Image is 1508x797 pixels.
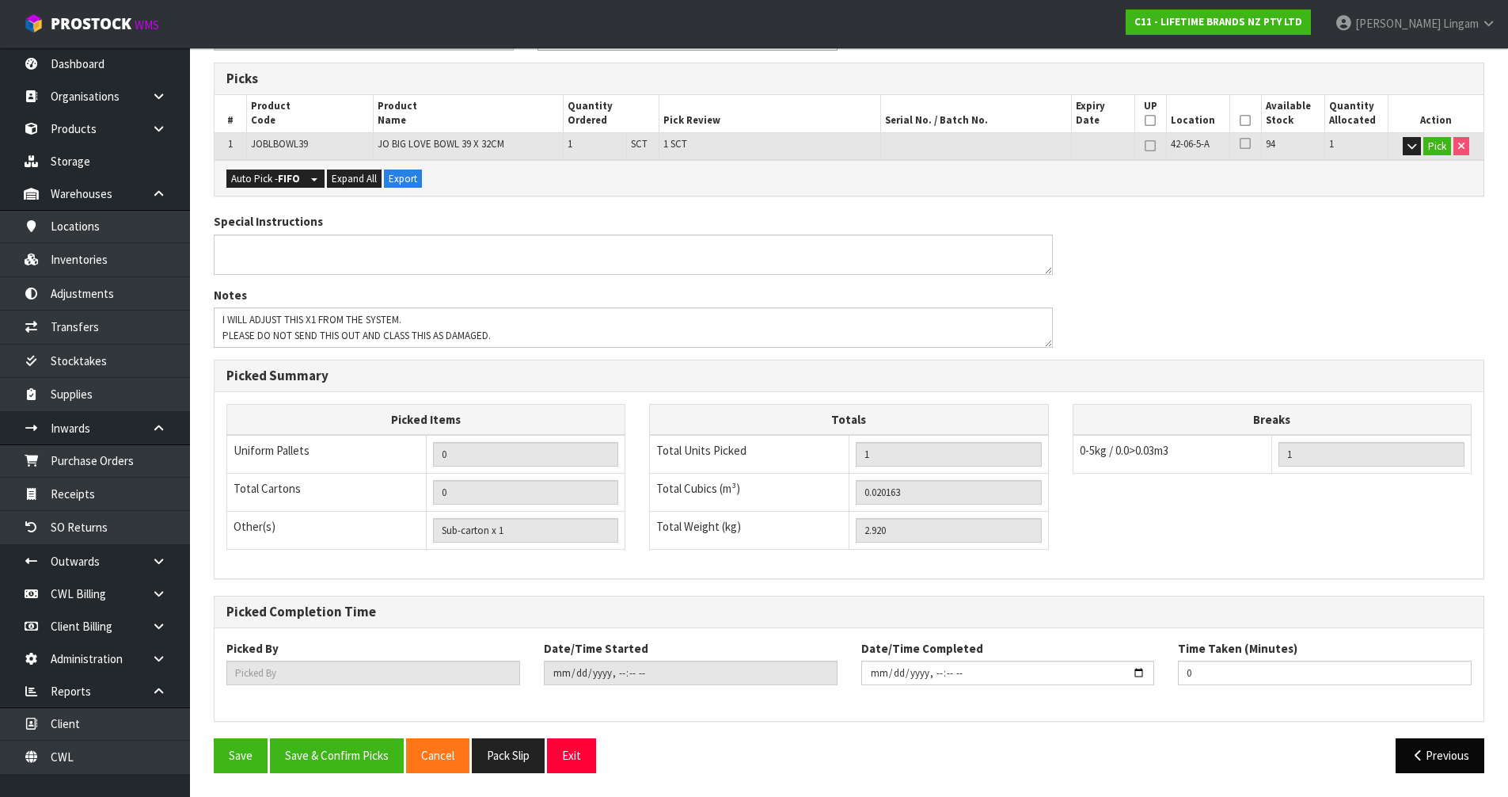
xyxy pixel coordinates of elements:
td: Total Units Picked [650,435,849,474]
td: Uniform Pallets [227,435,427,474]
span: Expand All [332,172,377,185]
label: Picked By [226,640,279,657]
h3: Picked Summary [226,368,1472,383]
span: ProStock [51,13,131,34]
th: UP [1134,95,1166,132]
th: Expiry Date [1071,95,1134,132]
h3: Picks [226,71,838,86]
th: Breaks [1073,404,1471,435]
label: Special Instructions [214,213,323,230]
th: Available Stock [1261,95,1324,132]
span: 1 [228,137,233,151]
span: 42-06-5-A [1171,137,1210,151]
span: Lingam [1443,16,1479,31]
input: Time Taken [1178,661,1472,685]
h3: Picked Completion Time [226,604,1472,620]
th: # [215,95,246,132]
small: WMS [135,17,159,32]
button: Pack Slip [472,738,545,772]
span: SCT [631,137,648,151]
button: Cancel [406,738,469,772]
td: Total Cartons [227,474,427,512]
th: Quantity Ordered [564,95,659,132]
td: Other(s) [227,512,427,550]
label: Date/Time Started [544,640,648,657]
strong: C11 - LIFETIME BRANDS NZ PTY LTD [1134,15,1302,29]
input: Picked By [226,661,520,685]
img: cube-alt.png [24,13,44,33]
span: JOBLBOWL39 [251,137,308,151]
a: C11 - LIFETIME BRANDS NZ PTY LTD [1126,10,1311,35]
th: Product Name [373,95,563,132]
th: Picked Items [227,404,625,435]
label: Time Taken (Minutes) [1178,640,1297,657]
button: Save [214,738,268,772]
button: Export [384,170,422,189]
th: Location [1166,95,1229,132]
span: 0-5kg / 0.0>0.03m3 [1080,443,1168,458]
label: Date/Time Completed [861,640,983,657]
label: Notes [214,287,247,303]
strong: FIFO [278,172,300,185]
th: Totals [650,404,1048,435]
button: Expand All [327,170,382,189]
th: Product Code [246,95,373,132]
button: Pick [1423,137,1451,156]
span: 1 [568,137,572,151]
span: 1 SCT [663,137,687,151]
button: Auto Pick -FIFO [226,170,305,189]
th: Action [1388,95,1483,132]
span: 1 [1329,137,1334,151]
span: [PERSON_NAME] [1355,16,1441,31]
button: Previous [1396,738,1484,772]
span: JO BIG LOVE BOWL 39 X 32CM [378,137,504,151]
button: Save & Confirm Picks [270,738,404,772]
button: Exit [547,738,596,772]
input: OUTERS TOTAL = CTN [433,480,619,505]
td: Total Weight (kg) [650,512,849,550]
th: Pick Review [659,95,881,132]
span: 94 [1266,137,1275,151]
th: Quantity Allocated [1325,95,1388,132]
input: UNIFORM P LINES [433,442,619,467]
th: Serial No. / Batch No. [881,95,1071,132]
td: Total Cubics (m³) [650,474,849,512]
